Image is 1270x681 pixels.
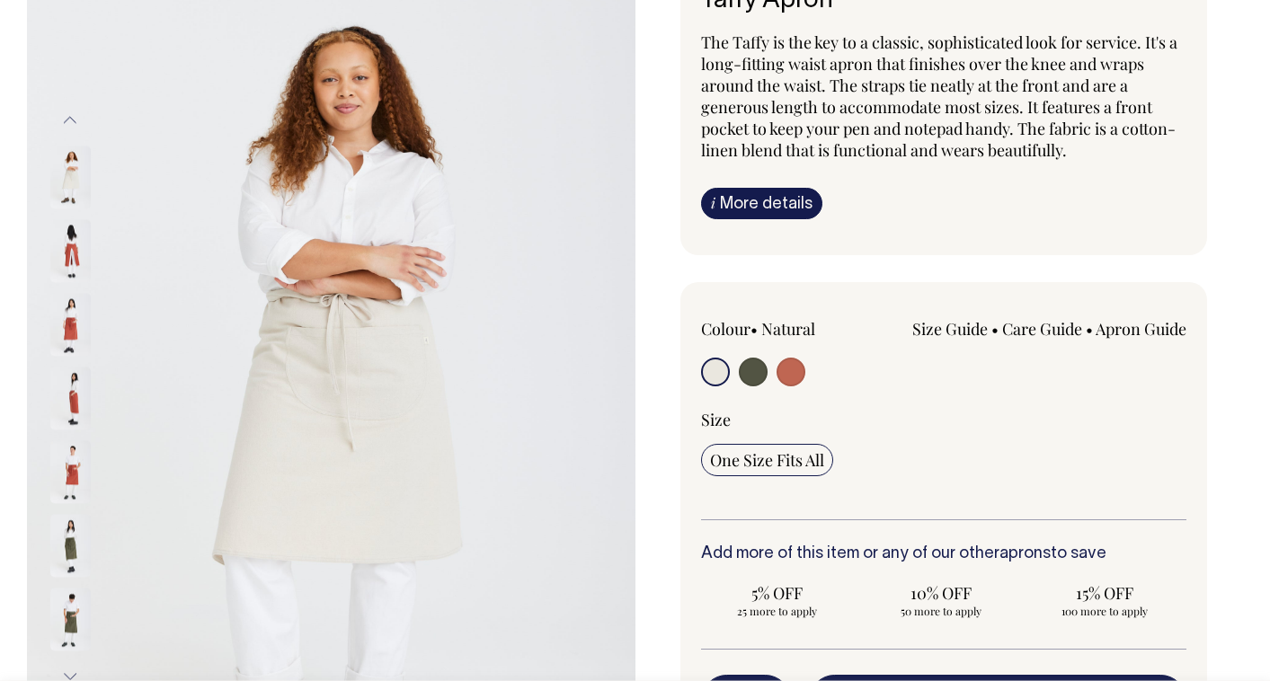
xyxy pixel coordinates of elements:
span: One Size Fits All [710,449,824,471]
img: natural [50,146,91,208]
img: rust [50,440,91,503]
img: rust [50,219,91,282]
a: Apron Guide [1096,318,1186,340]
a: Size Guide [912,318,988,340]
span: 100 more to apply [1037,604,1172,618]
span: 10% OFF [874,582,1008,604]
div: Size [701,409,1187,430]
input: 5% OFF 25 more to apply [701,577,854,624]
div: Colour [701,318,895,340]
img: rust [50,293,91,356]
img: olive [50,588,91,650]
a: iMore details [701,188,822,219]
span: 25 more to apply [710,604,845,618]
span: i [711,193,715,212]
img: rust [50,367,91,429]
button: Previous [57,101,84,141]
input: 15% OFF 100 more to apply [1028,577,1181,624]
label: Natural [761,318,815,340]
input: 10% OFF 50 more to apply [865,577,1017,624]
span: • [991,318,999,340]
span: The Taffy is the key to a classic, sophisticated look for service. It's a long-fitting waist apro... [701,31,1177,161]
a: Care Guide [1002,318,1082,340]
span: • [750,318,758,340]
input: One Size Fits All [701,444,833,476]
span: 5% OFF [710,582,845,604]
h6: Add more of this item or any of our other to save [701,545,1187,563]
span: 15% OFF [1037,582,1172,604]
img: olive [50,514,91,577]
span: • [1086,318,1093,340]
span: 50 more to apply [874,604,1008,618]
a: aprons [999,546,1051,562]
